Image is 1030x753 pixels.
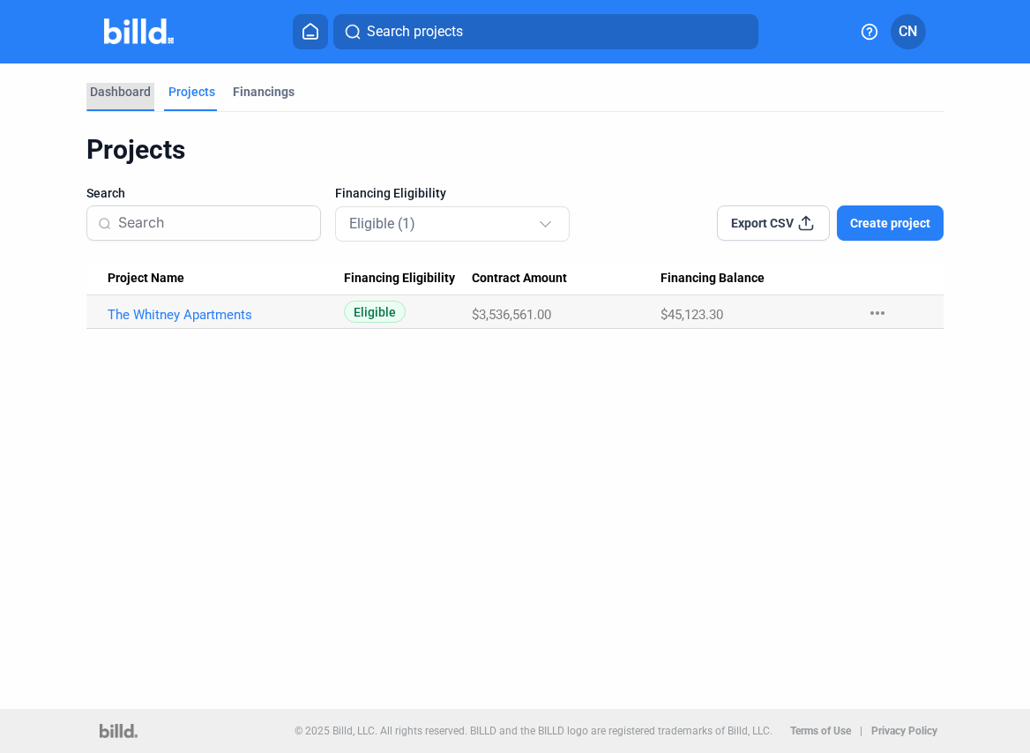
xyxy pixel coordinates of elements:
div: Contract Amount [472,271,661,287]
span: Create project [850,214,930,232]
span: Search [86,184,125,202]
div: Project Name [108,271,343,287]
span: $45,123.30 [661,307,723,323]
div: Projects [86,133,943,167]
span: $3,536,561.00 [472,307,551,323]
mat-select-trigger: Eligible (1) [349,215,415,232]
p: | [860,725,862,737]
button: CN [891,14,926,49]
button: Create project [837,205,944,241]
div: Financing Balance [661,271,849,287]
span: Financing Eligibility [335,184,446,202]
b: Privacy Policy [871,725,937,737]
div: Dashboard [90,83,151,101]
span: Contract Amount [472,271,567,287]
span: Eligible [344,301,406,323]
div: Financings [233,83,295,101]
img: logo [100,724,138,738]
button: Export CSV [717,205,830,241]
span: Financing Balance [661,271,765,287]
mat-icon: more_horiz [867,302,888,324]
div: Projects [168,83,215,101]
button: Search projects [333,14,758,49]
input: Search [118,205,310,242]
span: Search projects [367,21,463,42]
b: Terms of Use [790,725,851,737]
span: CN [899,21,917,42]
div: Financing Eligibility [344,271,473,287]
p: © 2025 Billd, LLC. All rights reserved. BILLD and the BILLD logo are registered trademarks of Bil... [295,725,772,737]
span: Export CSV [731,214,794,232]
img: Billd Company Logo [104,19,174,44]
a: The Whitney Apartments [108,307,332,323]
span: Financing Eligibility [344,271,455,287]
span: Project Name [108,271,184,287]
